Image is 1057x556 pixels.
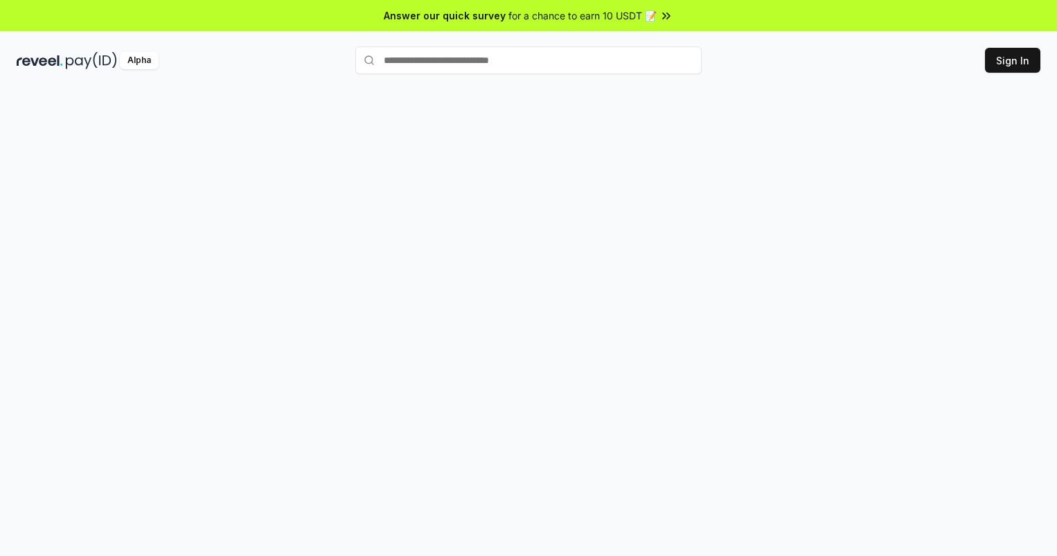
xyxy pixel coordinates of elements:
button: Sign In [985,48,1040,73]
span: Answer our quick survey [384,8,506,23]
img: reveel_dark [17,52,63,69]
span: for a chance to earn 10 USDT 📝 [508,8,657,23]
div: Alpha [120,52,159,69]
img: pay_id [66,52,117,69]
